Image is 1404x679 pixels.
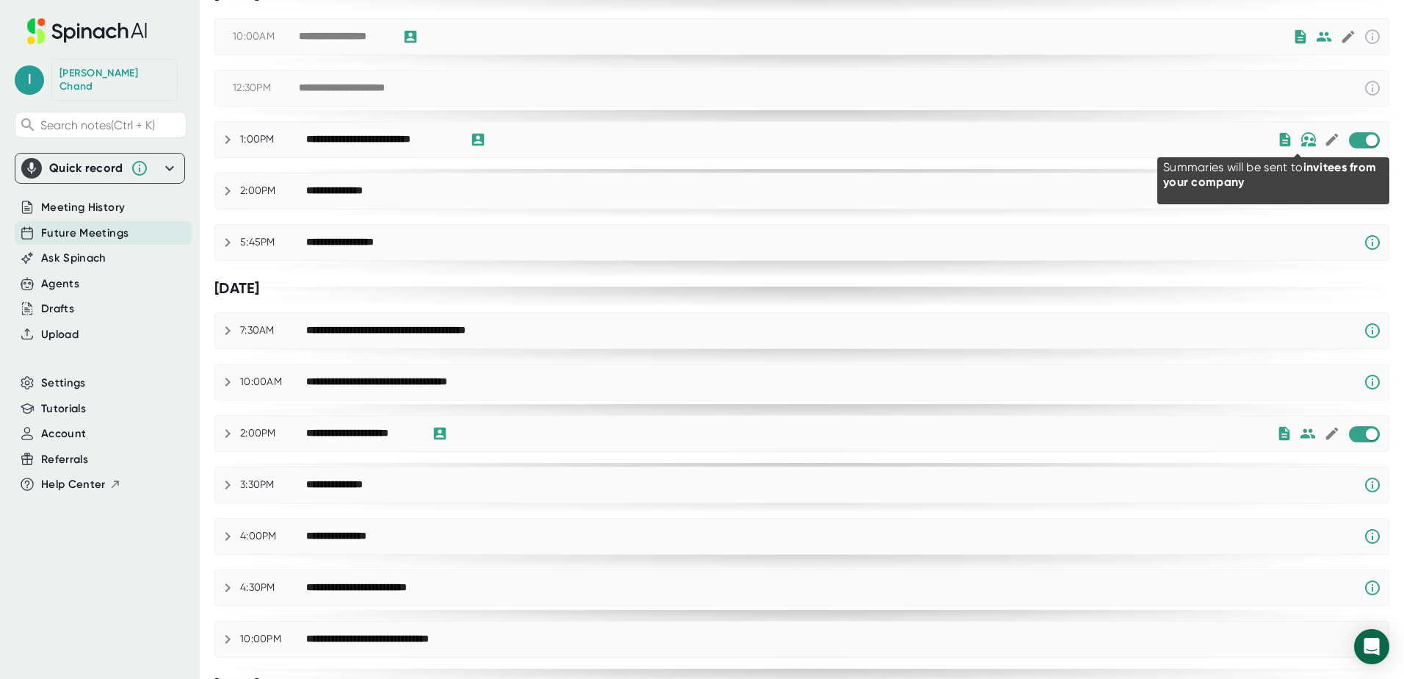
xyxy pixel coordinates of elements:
svg: Spinach requires a video conference link. [1364,234,1381,251]
div: 4:30PM [240,581,306,594]
svg: Spinach requires a video conference link. [1364,476,1381,494]
div: 2:00PM [240,427,306,440]
div: 4:00PM [240,530,306,543]
div: 10:00AM [233,30,299,43]
img: internal-only.bf9814430b306fe8849ed4717edd4846.svg [1300,132,1317,147]
svg: This event has already passed [1364,79,1381,97]
div: 5:45PM [240,236,306,249]
span: Search notes (Ctrl + K) [40,118,155,132]
svg: Spinach requires a video conference link. [1364,373,1381,391]
div: 7:30AM [240,324,306,337]
div: Summaries will be sent to [1163,160,1383,190]
button: Referrals [41,451,88,468]
span: invitees from your company [1163,160,1376,189]
div: 1:00PM [240,133,306,146]
svg: Spinach requires a video conference link. [1364,528,1381,545]
div: Quick record [21,154,178,183]
div: 3:30PM [240,478,306,492]
button: Help Center [41,476,121,493]
button: Drafts [41,301,74,317]
div: 2:00PM [240,184,306,198]
div: Open Intercom Messenger [1354,629,1389,664]
div: 12:30PM [233,82,299,95]
div: [DATE] [214,279,1389,298]
button: Tutorials [41,400,86,417]
button: Upload [41,326,79,343]
button: Meeting History [41,199,125,216]
svg: Spinach requires a video conference link. [1364,322,1381,339]
svg: This event has already passed [1364,28,1381,46]
button: Account [41,425,86,442]
button: Future Meetings [41,225,129,242]
button: Ask Spinach [41,250,106,267]
svg: Spinach requires a video conference link. [1364,579,1381,597]
div: Laura Chand [59,67,170,93]
div: 10:00PM [240,633,306,646]
div: 10:00AM [240,376,306,389]
button: Settings [41,375,86,392]
span: l [15,65,44,95]
span: Help Center [41,476,106,493]
button: Agents [41,276,79,292]
div: Quick record [49,161,123,176]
